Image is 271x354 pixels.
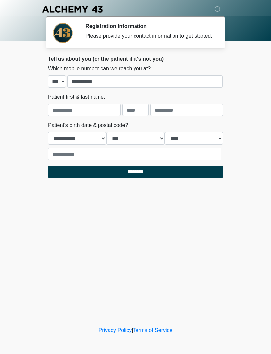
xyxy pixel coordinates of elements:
[48,65,151,73] label: Which mobile number can we reach you at?
[48,121,128,129] label: Patient's birth date & postal code?
[132,327,133,333] a: |
[48,93,105,101] label: Patient first & last name:
[85,23,213,29] h2: Registration Information
[48,56,223,62] h2: Tell us about you (or the patient if it's not you)
[85,32,213,40] div: Please provide your contact information to get started.
[53,23,73,43] img: Agent Avatar
[133,327,172,333] a: Terms of Service
[41,5,103,13] img: Alchemy 43 Logo
[99,327,132,333] a: Privacy Policy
